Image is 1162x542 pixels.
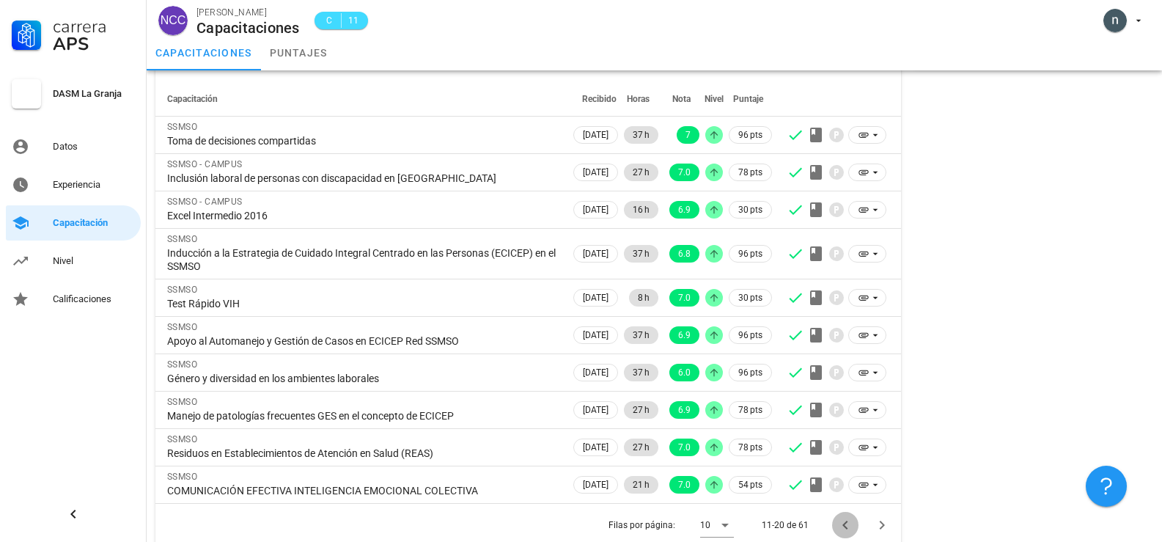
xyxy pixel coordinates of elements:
[167,372,559,385] div: Género y diversidad en los ambientes laborales
[196,5,300,20] div: [PERSON_NAME]
[702,81,726,117] th: Nivel
[583,402,608,418] span: [DATE]
[167,334,559,348] div: Apoyo al Automanejo y Gestión de Casos en ECICEP Red SSMSO
[832,512,858,538] button: Página anterior
[570,81,621,117] th: Recibido
[583,246,608,262] span: [DATE]
[678,439,691,456] span: 7.0
[53,179,135,191] div: Experiencia
[733,94,763,104] span: Puntaje
[6,243,141,279] a: Nivel
[633,164,650,181] span: 27 h
[627,94,650,104] span: Horas
[583,290,608,306] span: [DATE]
[167,297,559,310] div: Test Rápido VIH
[167,246,559,273] div: Inducción a la Estrategia de Cuidado Integral Centrado en las Personas (ECICEP) en el SSMSO
[678,476,691,494] span: 7.0
[678,245,691,263] span: 6.8
[738,328,762,343] span: 96 pts
[672,94,691,104] span: Nota
[705,94,724,104] span: Nivel
[678,164,691,181] span: 7.0
[167,359,197,370] span: SSMSO
[167,172,559,185] div: Inclusión laboral de personas con discapacidad en [GEOGRAPHIC_DATA]
[167,209,559,222] div: Excel Intermedio 2016
[661,81,702,117] th: Nota
[738,202,762,217] span: 30 pts
[167,122,197,132] span: SSMSO
[583,164,608,180] span: [DATE]
[582,94,617,104] span: Recibido
[633,245,650,263] span: 37 h
[583,327,608,343] span: [DATE]
[678,364,691,381] span: 6.0
[685,126,691,144] span: 7
[583,439,608,455] span: [DATE]
[633,476,650,494] span: 21 h
[633,326,650,344] span: 37 h
[6,205,141,241] a: Capacitación
[167,434,197,444] span: SSMSO
[738,403,762,417] span: 78 pts
[621,81,661,117] th: Horas
[196,20,300,36] div: Capacitaciones
[53,217,135,229] div: Capacitación
[583,365,608,381] span: [DATE]
[700,519,710,532] div: 10
[583,127,608,143] span: [DATE]
[158,6,188,35] div: avatar
[738,290,762,305] span: 30 pts
[161,6,186,35] span: NCC
[167,234,197,244] span: SSMSO
[738,165,762,180] span: 78 pts
[762,519,809,532] div: 11-20 de 61
[678,201,691,219] span: 6.9
[167,409,559,422] div: Manejo de patologías frecuentes GES en el concepto de ECICEP
[167,322,197,332] span: SSMSO
[6,282,141,317] a: Calificaciones
[738,365,762,380] span: 96 pts
[167,197,243,207] span: SSMSO - CAMPUS
[167,447,559,460] div: Residuos en Establecimientos de Atención en Salud (REAS)
[167,484,559,497] div: COMUNICACIÓN EFECTIVA INTELIGENCIA EMOCIONAL COLECTIVA
[700,513,734,537] div: 10Filas por página:
[638,289,650,307] span: 8 h
[348,13,359,28] span: 11
[633,439,650,456] span: 27 h
[53,141,135,153] div: Datos
[167,159,243,169] span: SSMSO - CAMPUS
[633,364,650,381] span: 37 h
[261,35,337,70] a: puntajes
[869,512,895,538] button: Página siguiente
[167,285,197,295] span: SSMSO
[738,440,762,455] span: 78 pts
[167,94,218,104] span: Capacitación
[53,35,135,53] div: APS
[6,129,141,164] a: Datos
[738,246,762,261] span: 96 pts
[147,35,261,70] a: capacitaciones
[738,128,762,142] span: 96 pts
[53,88,135,100] div: DASM La Granja
[167,397,197,407] span: SSMSO
[6,167,141,202] a: Experiencia
[53,255,135,267] div: Nivel
[726,81,775,117] th: Puntaje
[1103,9,1127,32] div: avatar
[53,293,135,305] div: Calificaciones
[167,134,559,147] div: Toma de decisiones compartidas
[678,289,691,307] span: 7.0
[53,18,135,35] div: Carrera
[633,401,650,419] span: 27 h
[678,401,691,419] span: 6.9
[155,81,570,117] th: Capacitación
[583,202,608,218] span: [DATE]
[323,13,335,28] span: C
[583,477,608,493] span: [DATE]
[633,201,650,219] span: 16 h
[678,326,691,344] span: 6.9
[738,477,762,492] span: 54 pts
[633,126,650,144] span: 37 h
[167,472,197,482] span: SSMSO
